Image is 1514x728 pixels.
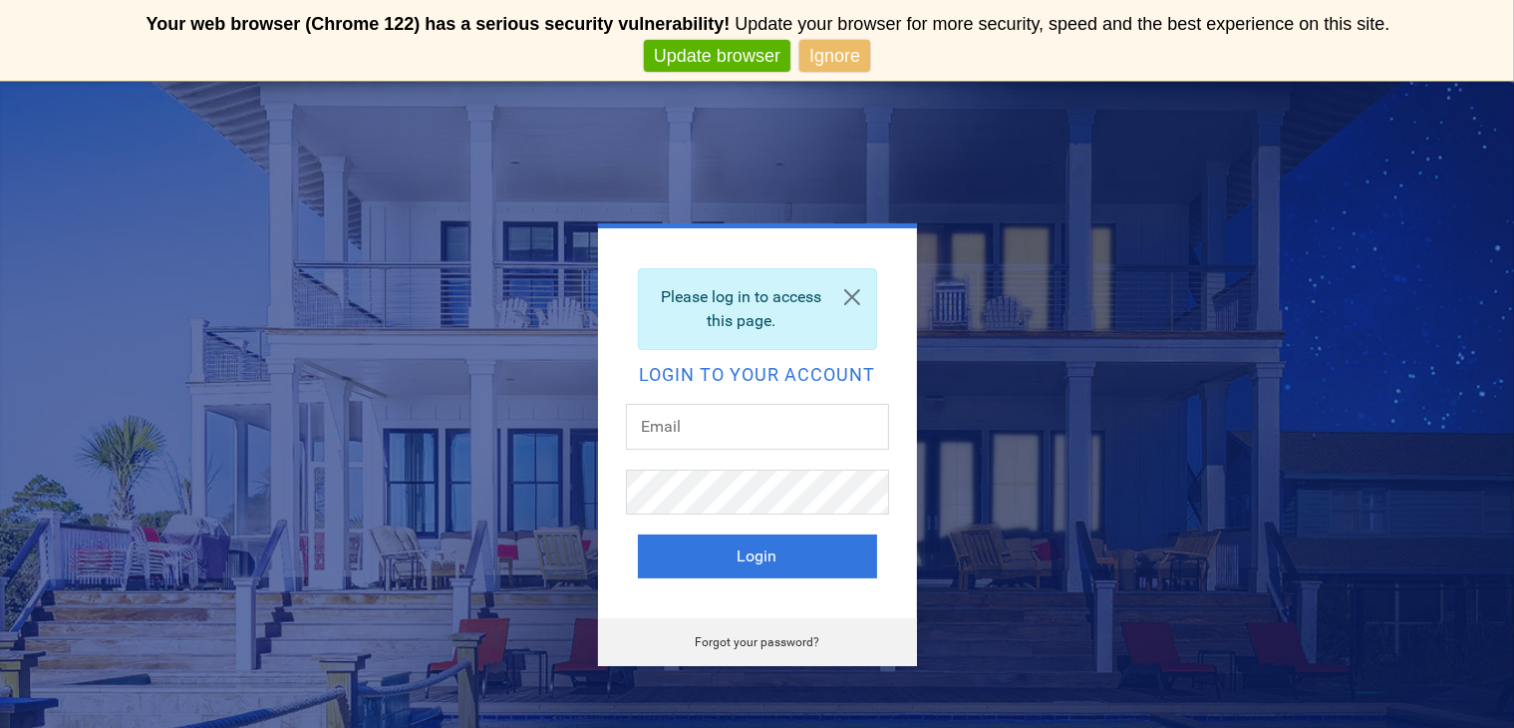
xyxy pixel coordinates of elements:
[735,14,1389,34] span: Update your browser for more security, speed and the best experience on this site.
[695,635,819,649] a: Forgot your password?
[638,268,877,350] div: Please log in to access this page.
[626,404,889,450] input: Email
[638,366,877,384] h2: Login to your account
[828,269,876,325] a: Close
[638,535,877,578] button: Login
[147,14,731,34] b: Your web browser (Chrome 122) has a serious security vulnerability!
[644,40,790,73] a: Update browser
[799,40,870,73] a: Ignore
